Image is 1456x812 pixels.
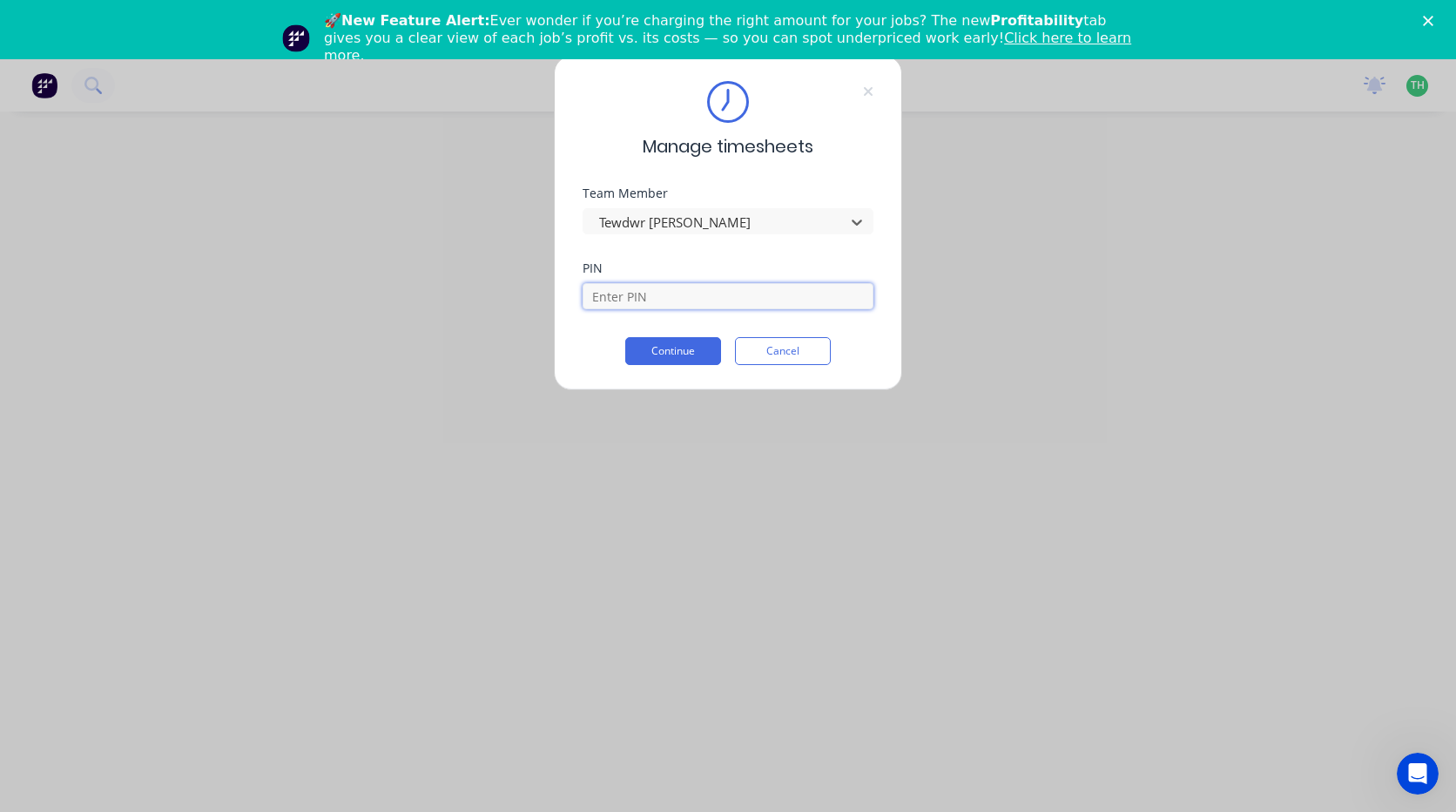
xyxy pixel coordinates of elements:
iframe: Intercom live chat [1397,753,1439,795]
span: Manage timesheets [643,133,813,159]
div: 🚀 Ever wonder if you’re charging the right amount for your jobs? The new tab gives you a clear vi... [324,12,1146,64]
a: Click here to learn more. [324,30,1131,64]
input: Enter PIN [583,283,873,309]
b: New Feature Alert: [341,12,490,29]
div: Close [1423,16,1440,26]
div: PIN [583,262,873,274]
b: Profitability [990,12,1083,29]
img: Profile image for Team [282,24,310,52]
button: Cancel [735,337,831,365]
button: Continue [625,337,721,365]
div: Team Member [583,187,873,200]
